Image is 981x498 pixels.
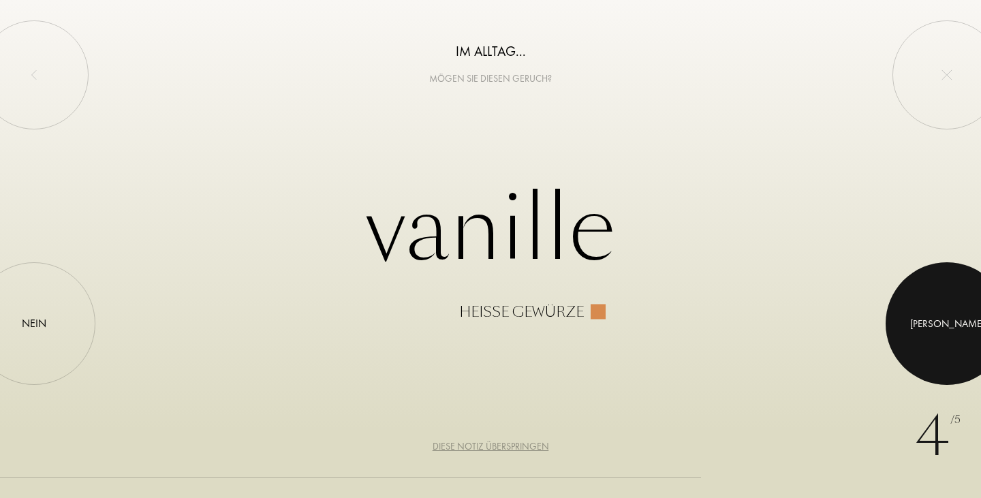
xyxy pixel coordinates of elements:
div: Nein [22,315,46,332]
div: Diese Notiz überspringen [433,439,549,454]
div: Vanille [98,179,883,319]
div: Heiße Gewürze [459,304,584,319]
span: /5 [950,412,961,428]
div: 4 [915,396,961,478]
img: quit_onboard.svg [941,69,952,80]
img: left_onboard.svg [29,69,40,80]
